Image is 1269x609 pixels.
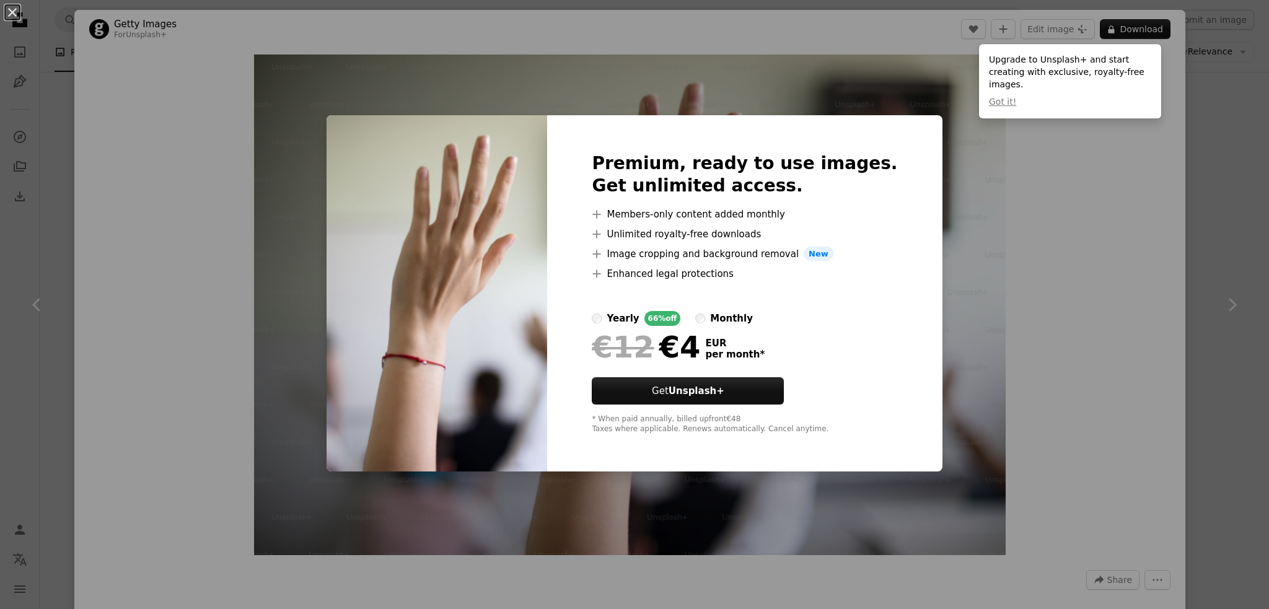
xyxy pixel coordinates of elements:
[592,247,897,261] li: Image cropping and background removal
[979,44,1161,118] div: Upgrade to Unsplash+ and start creating with exclusive, royalty-free images.
[607,311,639,326] div: yearly
[592,414,897,434] div: * When paid annually, billed upfront €48 Taxes where applicable. Renews automatically. Cancel any...
[644,311,681,326] div: 66% off
[705,349,765,360] span: per month *
[592,313,602,323] input: yearly66%off
[592,152,897,197] h2: Premium, ready to use images. Get unlimited access.
[592,227,897,242] li: Unlimited royalty-free downloads
[705,338,765,349] span: EUR
[592,377,784,405] button: GetUnsplash+
[592,331,654,363] span: €12
[592,266,897,281] li: Enhanced legal protections
[592,331,700,363] div: €4
[989,96,1016,108] button: Got it!
[669,385,724,397] strong: Unsplash+
[695,313,705,323] input: monthly
[804,247,833,261] span: New
[327,115,547,472] img: premium_photo-1661963169043-a1988c9fefd3
[592,207,897,222] li: Members-only content added monthly
[710,311,753,326] div: monthly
